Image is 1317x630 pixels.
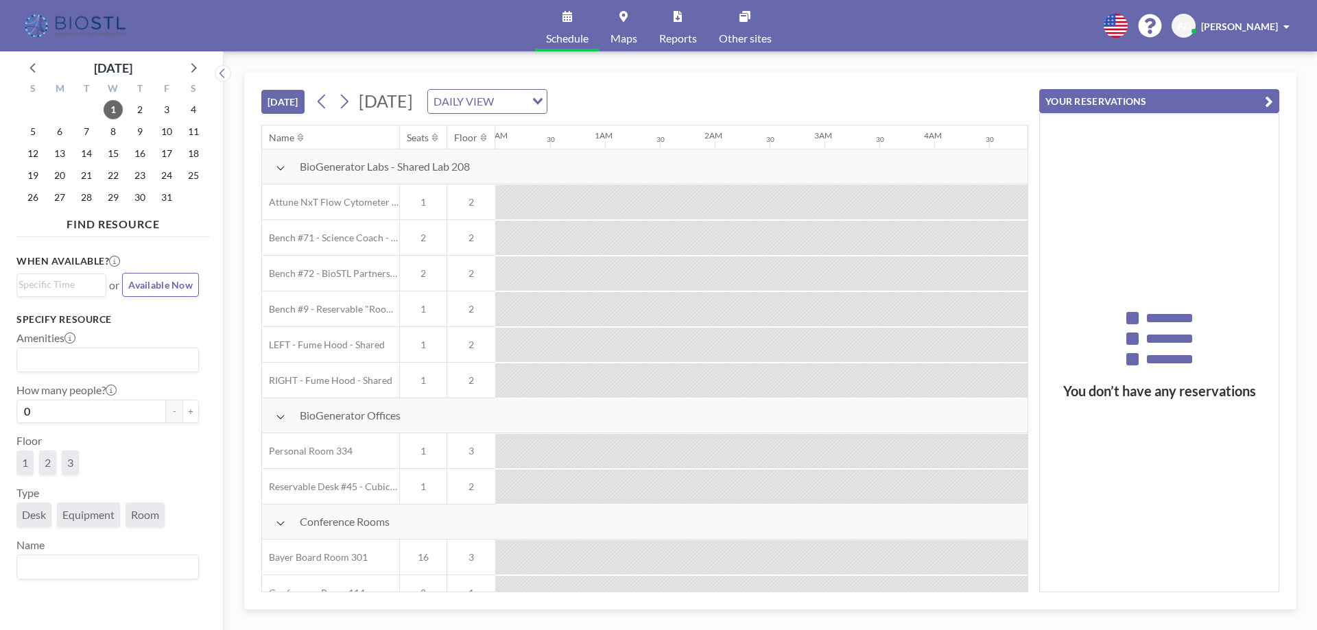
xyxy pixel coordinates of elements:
span: Available Now [128,279,193,291]
input: Search for option [19,558,191,576]
div: Name [269,132,294,144]
span: Friday, October 24, 2025 [157,166,176,185]
div: Search for option [428,90,547,113]
span: Reservable Desk #45 - Cubicle Area (Office 206) [262,481,399,493]
span: Saturday, October 18, 2025 [184,144,203,163]
span: Thursday, October 9, 2025 [130,122,150,141]
div: 12AM [485,130,508,141]
span: Tuesday, October 21, 2025 [77,166,96,185]
div: 30 [656,135,665,144]
span: DAILY VIEW [431,93,497,110]
span: Monday, October 6, 2025 [50,122,69,141]
span: Tuesday, October 28, 2025 [77,188,96,207]
span: 2 [447,303,495,315]
span: 2 [400,267,447,280]
span: 1 [400,303,447,315]
span: Reports [659,33,697,44]
span: 2 [447,374,495,387]
span: Bench #9 - Reservable "RoomZilla" Bench [262,303,399,315]
div: Search for option [17,274,106,295]
h4: FIND RESOURCE [16,212,210,231]
span: Other sites [719,33,772,44]
span: Friday, October 10, 2025 [157,122,176,141]
span: 2 [447,481,495,493]
span: Wednesday, October 29, 2025 [104,188,123,207]
span: Conference Rooms [300,515,390,529]
span: BioGenerator Offices [300,409,401,422]
span: 1 [400,481,447,493]
span: Maps [610,33,637,44]
label: Amenities [16,331,75,345]
span: 1 [447,587,495,599]
span: Sunday, October 5, 2025 [23,122,43,141]
label: Floor [16,434,42,448]
div: Search for option [17,348,198,372]
span: 2 [400,232,447,244]
span: Tuesday, October 14, 2025 [77,144,96,163]
span: Sunday, October 19, 2025 [23,166,43,185]
div: Search for option [17,555,198,579]
span: 8 [400,587,447,599]
span: Wednesday, October 1, 2025 [104,100,123,119]
span: Desk [22,508,46,521]
span: Wednesday, October 22, 2025 [104,166,123,185]
div: [DATE] [94,58,132,77]
span: 3 [447,445,495,457]
span: 2 [447,196,495,208]
span: 1 [400,196,447,208]
div: 4AM [924,130,942,141]
div: W [100,81,127,99]
span: LEFT - Fume Hood - Shared [262,339,385,351]
div: 30 [547,135,555,144]
div: 3AM [814,130,832,141]
div: F [153,81,180,99]
button: + [182,400,199,423]
input: Search for option [498,93,524,110]
span: Thursday, October 2, 2025 [130,100,150,119]
label: How many people? [16,383,117,397]
span: 1 [22,456,28,469]
span: 3 [447,551,495,564]
span: Tuesday, October 7, 2025 [77,122,96,141]
input: Search for option [19,277,98,292]
span: Saturday, October 25, 2025 [184,166,203,185]
div: T [73,81,100,99]
label: Name [16,538,45,552]
span: Saturday, October 4, 2025 [184,100,203,119]
span: Personal Room 334 [262,445,353,457]
span: 2 [447,339,495,351]
span: Schedule [546,33,589,44]
span: or [109,278,119,292]
span: RIGHT - Fume Hood - Shared [262,374,392,387]
span: Friday, October 17, 2025 [157,144,176,163]
span: Monday, October 20, 2025 [50,166,69,185]
span: Friday, October 3, 2025 [157,100,176,119]
div: S [20,81,47,99]
span: Attune NxT Flow Cytometer - Bench #25 [262,196,399,208]
span: 1 [400,374,447,387]
span: 1 [400,445,447,457]
label: Type [16,486,39,500]
div: 30 [876,135,884,144]
div: T [126,81,153,99]
span: 3 [67,456,73,469]
span: [PERSON_NAME] [1201,21,1278,32]
span: Friday, October 31, 2025 [157,188,176,207]
button: YOUR RESERVATIONS [1039,89,1279,113]
div: 30 [766,135,774,144]
span: AD [1177,20,1191,32]
h3: You don’t have any reservations [1040,383,1279,400]
span: Thursday, October 23, 2025 [130,166,150,185]
span: Bench #72 - BioSTL Partnerships & Apprenticeships Bench [262,267,399,280]
div: 1AM [595,130,613,141]
div: 30 [986,135,994,144]
div: Seats [407,132,429,144]
span: Equipment [62,508,115,521]
div: 2AM [704,130,722,141]
div: Floor [454,132,477,144]
span: Monday, October 27, 2025 [50,188,69,207]
span: [DATE] [359,90,413,111]
div: M [47,81,73,99]
span: 2 [447,267,495,280]
span: 2 [447,232,495,244]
